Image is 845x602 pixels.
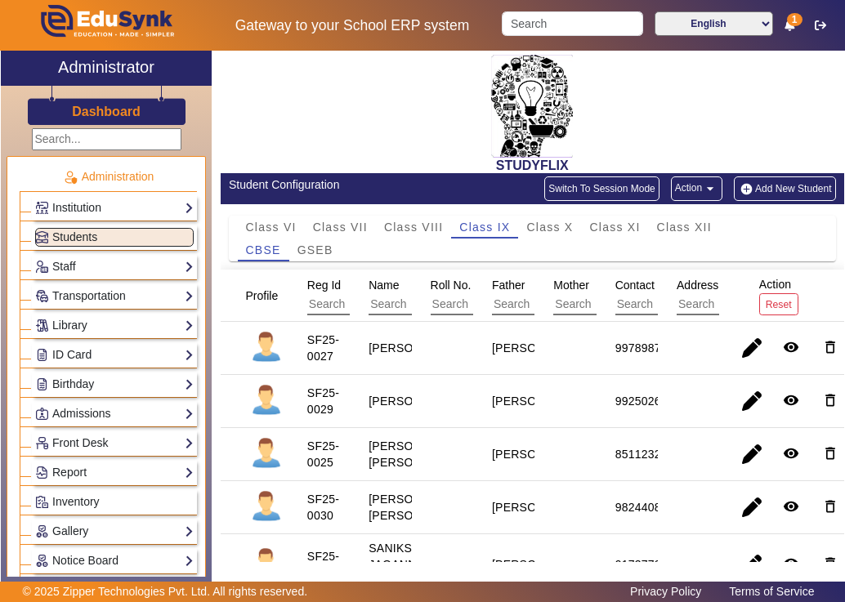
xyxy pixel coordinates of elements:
input: Search [492,294,638,315]
img: profile.png [246,381,287,421]
div: 9925026041 [615,393,681,409]
button: Reset [759,293,798,315]
span: Inventory [52,495,100,508]
staff-with-status: [PERSON_NAME] [PERSON_NAME] [369,439,465,469]
span: GSEB [297,244,333,256]
mat-icon: remove_red_eye [783,498,799,515]
div: 9978987863 [615,340,681,356]
span: Class VI [246,221,297,233]
img: 2da83ddf-6089-4dce-a9e2-416746467bdd [491,55,573,158]
div: 8511232008 [615,446,681,462]
h2: Administrator [58,57,154,77]
img: Students.png [36,231,48,243]
a: Dashboard [71,103,141,120]
input: Search [677,294,823,315]
div: SF25-0025 [307,438,339,470]
span: Reg Id [307,279,341,292]
div: 9824408199 [615,499,681,515]
h2: STUDYFLIX [221,158,845,173]
mat-icon: delete_outline [822,555,838,572]
a: Inventory [35,493,194,511]
img: Administration.png [63,170,78,185]
mat-icon: delete_outline [822,339,838,355]
div: Profile [240,281,299,310]
input: Search [369,294,515,315]
button: Action [671,176,722,201]
span: Class IX [459,221,510,233]
span: Class XII [657,221,712,233]
a: Administrator [1,51,212,86]
span: Contact [615,279,655,292]
input: Search... [32,128,181,150]
div: Roll No. [425,270,597,321]
span: Class VII [313,221,368,233]
mat-icon: remove_red_eye [783,555,799,572]
span: Address [677,279,718,292]
img: profile.png [246,544,287,585]
div: Student Configuration [229,176,524,194]
button: Add New Student [734,176,835,201]
img: profile.png [246,487,287,528]
mat-icon: arrow_drop_down [702,181,718,197]
staff-with-status: [PERSON_NAME] [369,395,465,408]
div: SF25-0027 [307,332,339,364]
img: add-new-student.png [738,182,755,196]
div: Action [753,270,804,321]
input: Search [431,294,577,315]
div: Address [671,270,843,321]
staff-with-status: SANIKSHA JAGANNATHAM BEGARI [369,542,457,587]
h3: Dashboard [72,104,141,119]
mat-icon: delete_outline [822,498,838,515]
mat-icon: remove_red_eye [783,392,799,408]
span: Mother [553,279,589,292]
input: Search [502,11,643,36]
a: Students [35,228,194,247]
div: [PERSON_NAME] [492,499,588,515]
div: [PERSON_NAME] [492,556,588,573]
span: Students [52,230,97,243]
div: [PERSON_NAME] [492,393,588,409]
span: CBSE [246,244,281,256]
mat-icon: remove_red_eye [783,339,799,355]
span: Profile [246,289,279,302]
img: profile.png [246,434,287,475]
h5: Gateway to your School ERP system [221,17,485,34]
div: Contact [610,270,782,321]
input: Search [615,294,762,315]
img: profile.png [246,328,287,368]
staff-with-status: [PERSON_NAME] [369,341,465,355]
div: Mother [548,270,720,321]
mat-icon: remove_red_eye [783,445,799,462]
div: Reg Id [302,270,474,321]
div: [PERSON_NAME] [492,446,588,462]
div: [PERSON_NAME] [492,340,588,356]
span: Class XI [589,221,640,233]
staff-with-status: [PERSON_NAME] [PERSON_NAME] [369,493,465,522]
mat-icon: delete_outline [822,445,838,462]
span: Class X [526,221,573,233]
span: Father [492,279,525,292]
div: SF25-0034 [307,548,339,581]
div: SF25-0029 [307,385,339,417]
span: Name [369,279,399,292]
span: Roll No. [431,279,472,292]
p: © 2025 Zipper Technologies Pvt. Ltd. All rights reserved. [23,583,308,600]
input: Search [307,294,454,315]
p: Administration [20,168,197,185]
a: Privacy Policy [622,581,709,602]
div: Father [486,270,659,321]
input: Search [553,294,700,315]
img: Inventory.png [36,496,48,508]
a: Terms of Service [721,581,822,602]
button: Switch To Session Mode [544,176,659,201]
div: 9173770904 [615,556,681,573]
span: 1 [787,13,803,26]
span: Class VIII [384,221,443,233]
div: Name [363,270,535,321]
mat-icon: delete_outline [822,392,838,408]
div: SF25-0030 [307,491,339,524]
